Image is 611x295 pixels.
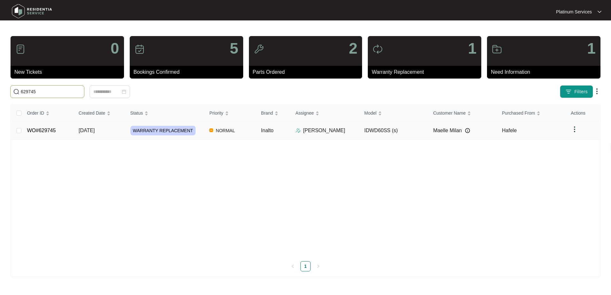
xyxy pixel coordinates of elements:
span: Status [130,110,143,117]
button: filter iconFilters [560,85,593,98]
p: Parts Ordered [253,68,362,76]
img: search-icon [13,88,19,95]
th: Order ID [22,105,73,122]
span: Customer Name [433,110,466,117]
th: Assignee [290,105,359,122]
span: left [291,264,295,268]
span: Order ID [27,110,44,117]
p: Need Information [491,68,600,76]
span: Filters [574,88,588,95]
p: 5 [230,41,238,56]
th: Actions [566,105,600,122]
img: icon [15,44,26,54]
img: residentia service logo [10,2,54,21]
td: IDWD60SS (s) [359,122,428,140]
span: right [316,264,320,268]
a: 1 [301,261,310,271]
th: Created Date [73,105,125,122]
img: Info icon [465,128,470,133]
img: dropdown arrow [571,125,578,133]
p: 2 [349,41,358,56]
li: Next Page [313,261,323,271]
th: Priority [204,105,256,122]
p: New Tickets [14,68,124,76]
span: [DATE] [79,128,95,133]
p: 1 [468,41,476,56]
p: Bookings Confirmed [134,68,243,76]
span: Inalto [261,128,274,133]
input: Search by Order Id, Assignee Name, Customer Name, Brand and Model [21,88,81,95]
span: Model [364,110,376,117]
p: Warranty Replacement [372,68,481,76]
a: WO#629745 [27,128,56,133]
img: filter icon [565,88,572,95]
span: Created Date [79,110,105,117]
span: Maelle Milan [433,127,462,134]
p: 0 [111,41,119,56]
button: right [313,261,323,271]
span: Brand [261,110,273,117]
span: NORMAL [213,127,237,134]
span: Purchased From [502,110,535,117]
img: Vercel Logo [209,128,213,132]
img: icon [492,44,502,54]
th: Status [125,105,205,122]
span: Hafele [502,128,517,133]
li: 1 [300,261,311,271]
p: 1 [587,41,596,56]
p: [PERSON_NAME] [303,127,345,134]
th: Brand [256,105,290,122]
th: Customer Name [428,105,497,122]
span: Assignee [296,110,314,117]
th: Model [359,105,428,122]
li: Previous Page [288,261,298,271]
img: dropdown arrow [598,10,601,13]
img: Assigner Icon [296,128,301,133]
span: Priority [209,110,223,117]
button: left [288,261,298,271]
p: Platinum Services [556,9,592,15]
span: WARRANTY REPLACEMENT [130,126,196,135]
th: Purchased From [497,105,566,122]
img: dropdown arrow [593,87,601,95]
img: icon [135,44,145,54]
img: icon [373,44,383,54]
img: icon [254,44,264,54]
